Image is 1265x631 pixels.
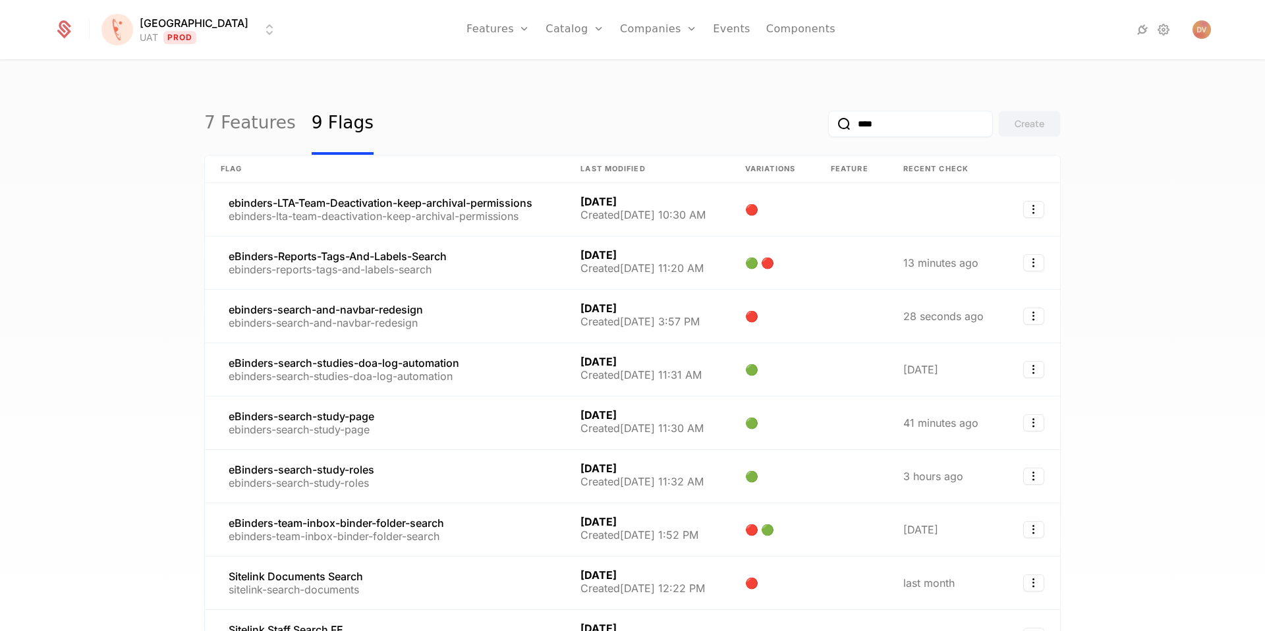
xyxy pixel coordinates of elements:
[729,155,815,183] th: Variations
[1023,308,1044,325] button: Select action
[1193,20,1211,39] img: Dragana Vujcic
[1023,361,1044,378] button: Select action
[1023,468,1044,485] button: Select action
[140,31,158,44] div: UAT
[998,111,1061,137] button: Create
[204,93,296,155] a: 7 Features
[205,155,565,183] th: Flag
[1193,20,1211,39] button: Open user button
[1023,414,1044,431] button: Select action
[815,155,887,183] th: Feature
[1156,22,1171,38] a: Settings
[163,31,197,44] span: Prod
[105,15,277,44] button: Select environment
[1023,254,1044,271] button: Select action
[887,155,1005,183] th: Recent check
[1023,201,1044,218] button: Select action
[1023,574,1044,591] button: Select action
[1015,117,1044,130] div: Create
[1135,22,1150,38] a: Integrations
[1023,521,1044,538] button: Select action
[565,155,729,183] th: Last Modified
[312,93,374,155] a: 9 Flags
[101,14,133,45] img: Florence
[140,15,248,31] span: [GEOGRAPHIC_DATA]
